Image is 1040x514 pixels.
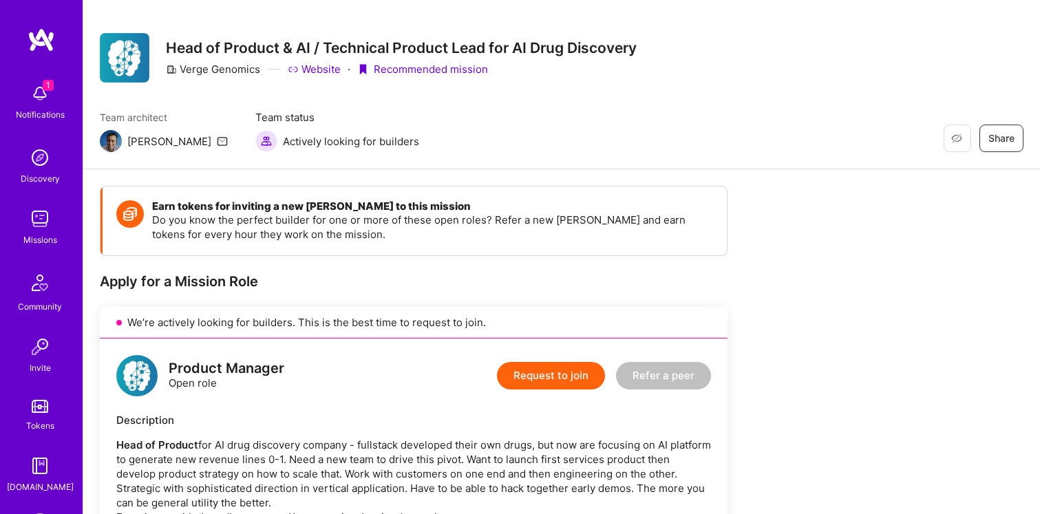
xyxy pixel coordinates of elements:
[116,438,198,451] strong: Head of Product
[979,125,1023,152] button: Share
[116,355,158,396] img: logo
[169,361,284,390] div: Open role
[18,299,62,314] div: Community
[116,200,144,228] img: Token icon
[283,134,419,149] span: Actively looking for builders
[23,266,56,299] img: Community
[23,233,57,247] div: Missions
[32,400,48,413] img: tokens
[255,110,419,125] span: Team status
[152,200,713,213] h4: Earn tokens for inviting a new [PERSON_NAME] to this mission
[26,333,54,361] img: Invite
[988,131,1015,145] span: Share
[166,39,637,56] h3: Head of Product & AI / Technical Product Lead for AI Drug Discovery
[26,80,54,107] img: bell
[152,213,713,242] p: Do you know the perfect builder for one or more of these open roles? Refer a new [PERSON_NAME] an...
[217,136,228,147] i: icon Mail
[166,62,260,76] div: Verge Genomics
[951,133,962,144] i: icon EyeClosed
[100,130,122,152] img: Team Architect
[30,361,51,375] div: Invite
[100,33,149,83] img: Company Logo
[26,418,54,433] div: Tokens
[288,62,341,76] a: Website
[26,144,54,171] img: discovery
[26,452,54,480] img: guide book
[357,62,488,76] div: Recommended mission
[43,80,54,91] span: 1
[26,205,54,233] img: teamwork
[100,110,228,125] span: Team architect
[348,62,350,76] div: ·
[100,272,728,290] div: Apply for a Mission Role
[169,361,284,376] div: Product Manager
[16,107,65,122] div: Notifications
[116,413,711,427] div: Description
[21,171,60,186] div: Discovery
[497,362,605,389] button: Request to join
[166,64,177,75] i: icon CompanyGray
[357,64,368,75] i: icon PurpleRibbon
[7,480,74,494] div: [DOMAIN_NAME]
[127,134,211,149] div: [PERSON_NAME]
[100,307,728,339] div: We’re actively looking for builders. This is the best time to request to join.
[616,362,711,389] button: Refer a peer
[255,130,277,152] img: Actively looking for builders
[28,28,55,52] img: logo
